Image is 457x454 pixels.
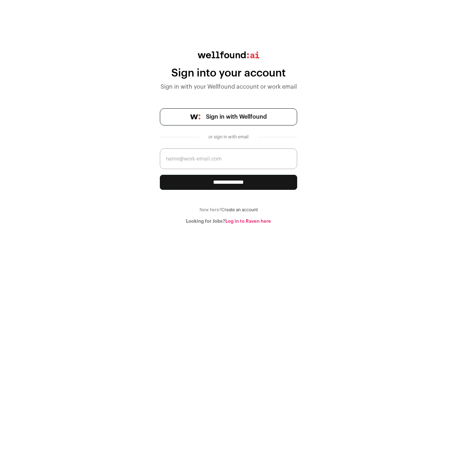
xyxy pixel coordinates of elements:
a: Sign in with Wellfound [160,108,297,125]
div: New here? [160,207,297,213]
a: Create an account [221,208,258,212]
input: name@work-email.com [160,148,297,169]
img: wellfound-symbol-flush-black-fb3c872781a75f747ccb3a119075da62bfe97bd399995f84a933054e44a575c4.png [190,114,200,119]
div: Sign in with your Wellfound account or work email [160,83,297,91]
span: Sign in with Wellfound [206,113,267,121]
div: Looking for Jobs? [160,218,297,224]
div: or sign in with email [206,134,251,140]
img: wellfound:ai [198,51,259,58]
div: Sign into your account [160,67,297,80]
a: Log in to Raven here [225,219,271,223]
